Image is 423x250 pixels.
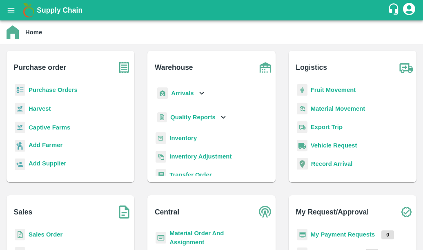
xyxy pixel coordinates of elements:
[296,206,369,218] b: My Request/Approval
[29,159,66,170] a: Add Supplier
[29,141,62,152] a: Add Farmer
[402,2,416,19] div: account of current user
[297,140,307,152] img: vehicle
[311,105,365,112] a: Material Movement
[155,62,193,73] b: Warehouse
[311,231,375,238] a: My Payment Requests
[114,57,134,78] img: purchase
[29,160,66,167] b: Add Supplier
[297,103,307,115] img: material
[311,124,343,130] a: Export Trip
[157,112,167,123] img: qualityReport
[297,84,307,96] img: fruit
[311,161,353,167] a: Record Arrival
[155,206,179,218] b: Central
[171,90,194,96] b: Arrivals
[25,29,42,36] b: Home
[311,87,356,93] a: Fruit Movement
[15,84,25,96] img: reciept
[156,109,228,126] div: Quality Reports
[396,202,416,222] img: check
[14,62,66,73] b: Purchase order
[156,132,166,144] img: whInventory
[297,229,307,241] img: payment
[381,230,394,239] p: 0
[387,3,402,18] div: customer-support
[7,25,19,39] img: home
[156,84,206,103] div: Arrivals
[255,57,276,78] img: warehouse
[169,153,232,160] a: Inventory Adjustment
[157,87,168,99] img: whArrival
[169,135,197,141] a: Inventory
[170,114,216,121] b: Quality Reports
[14,206,33,218] b: Sales
[15,140,25,152] img: farmer
[297,121,307,133] img: delivery
[169,172,211,178] a: Transfer Order
[29,231,62,238] a: Sales Order
[396,57,416,78] img: truck
[2,1,20,20] button: open drawer
[29,124,70,131] a: Captive Farms
[15,158,25,170] img: supplier
[29,105,51,112] a: Harvest
[297,158,308,170] img: recordArrival
[311,142,357,149] a: Vehicle Request
[15,229,25,241] img: sales
[156,151,166,163] img: inventory
[255,202,276,222] img: central
[114,202,134,222] img: soSales
[169,230,224,246] a: Material Order And Assignment
[29,142,62,148] b: Add Farmer
[29,87,78,93] a: Purchase Orders
[15,121,25,134] img: harvest
[15,103,25,115] img: harvest
[296,62,327,73] b: Logistics
[156,232,166,244] img: centralMaterial
[20,2,37,18] img: logo
[37,6,82,14] b: Supply Chain
[156,169,166,181] img: whTransfer
[37,4,387,16] a: Supply Chain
